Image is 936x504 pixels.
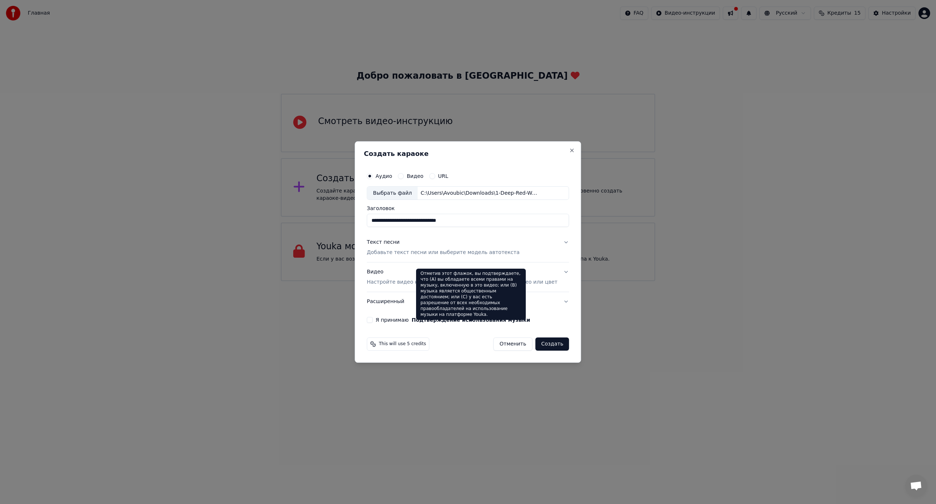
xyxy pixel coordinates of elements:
[416,269,526,320] div: Отметив этот флажок, вы подтверждаете, что (A) вы обладаете всеми правами на музыку, включенную в...
[412,317,530,322] button: Я принимаю
[375,317,530,322] label: Я принимаю
[379,341,426,347] span: This will use 5 credits
[367,263,569,292] button: ВидеоНастройте видео караоке: используйте изображение, видео или цвет
[367,239,400,246] div: Текст песни
[367,249,520,257] p: Добавьте текст песни или выберите модель автотекста
[418,190,542,197] div: C:\Users\Avoubic\Downloads\1-Deep-Red-Wood-Нет-J6F9TO [vocals].mp3
[367,206,569,211] label: Заголовок
[535,337,569,351] button: Создать
[364,150,572,157] h2: Создать караоке
[493,337,532,351] button: Отменить
[367,279,557,286] p: Настройте видео караоке: используйте изображение, видео или цвет
[367,269,557,286] div: Видео
[438,173,448,179] label: URL
[407,173,423,179] label: Видео
[375,173,392,179] label: Аудио
[367,233,569,262] button: Текст песниДобавьте текст песни или выберите модель автотекста
[367,187,418,200] div: Выбрать файл
[367,292,569,311] button: Расширенный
